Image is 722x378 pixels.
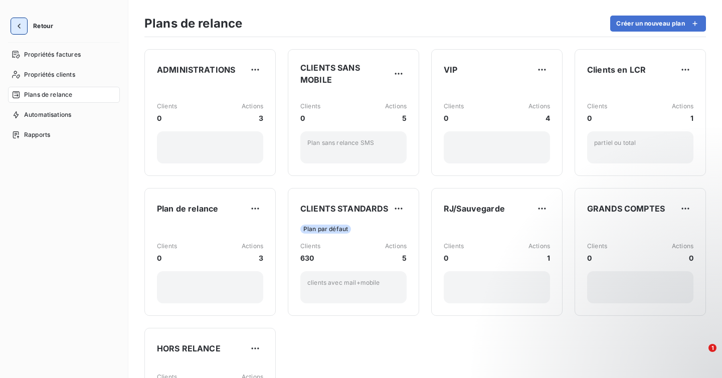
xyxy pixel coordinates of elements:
span: Clients [587,242,607,251]
span: 0 [587,253,607,263]
p: clients avec mail+mobile [307,278,400,287]
span: Clients [300,102,320,111]
span: Propriétés factures [24,50,81,59]
span: Actions [242,102,263,111]
span: Actions [385,242,407,251]
span: Actions [242,242,263,251]
span: 1 [528,253,550,263]
iframe: Intercom notifications message [521,281,722,351]
span: Actions [385,102,407,111]
span: 4 [528,113,550,123]
iframe: Intercom live chat [688,344,712,368]
span: Clients en LCR [587,64,646,76]
span: Plan par défaut [300,225,351,234]
span: Plan de relance [157,203,218,215]
a: Plans de relance [8,87,120,103]
span: Retour [33,23,53,29]
span: Clients [300,242,320,251]
a: Propriétés clients [8,67,120,83]
span: 0 [157,253,177,263]
a: Automatisations [8,107,120,123]
span: Clients [444,242,464,251]
p: Plan sans relance SMS [307,138,400,147]
span: ADMINISTRATIONS [157,64,235,76]
span: CLIENTS SANS MOBILE [300,62,391,86]
span: 0 [587,113,607,123]
a: Rapports [8,127,120,143]
span: 0 [300,113,320,123]
span: GRANDS COMPTES [587,203,665,215]
span: 630 [300,253,320,263]
span: HORS RELANCE [157,342,221,354]
p: partiel ou total [594,138,686,147]
span: VIP [444,64,457,76]
span: Plans de relance [24,90,72,99]
span: 3 [242,253,263,263]
span: 5 [385,253,407,263]
span: Clients [157,102,177,111]
span: Actions [528,242,550,251]
span: 0 [157,113,177,123]
a: Propriétés factures [8,47,120,63]
span: 5 [385,113,407,123]
span: 0 [444,113,464,123]
span: Actions [672,102,693,111]
span: Propriétés clients [24,70,75,79]
span: Clients [587,102,607,111]
button: Créer un nouveau plan [610,16,706,32]
h3: Plans de relance [144,15,242,33]
span: CLIENTS STANDARDS [300,203,389,215]
span: Actions [528,102,550,111]
span: Rapports [24,130,50,139]
span: 3 [242,113,263,123]
span: 0 [672,253,693,263]
span: Actions [672,242,693,251]
span: 1 [708,344,716,352]
span: Clients [157,242,177,251]
span: 1 [672,113,693,123]
span: RJ/Sauvegarde [444,203,505,215]
span: Clients [444,102,464,111]
span: Automatisations [24,110,71,119]
span: 0 [444,253,464,263]
button: Retour [8,18,61,34]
